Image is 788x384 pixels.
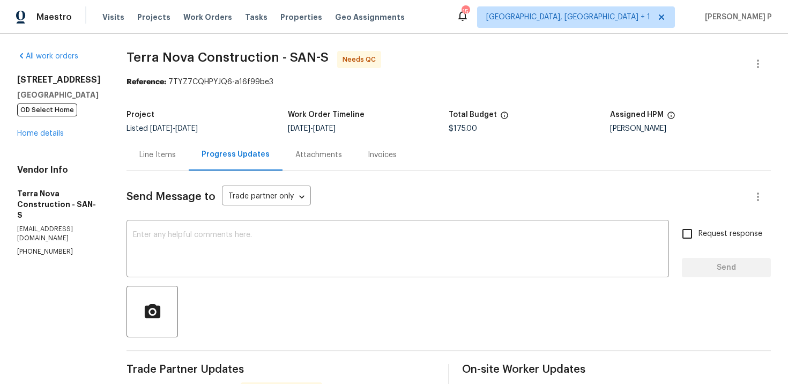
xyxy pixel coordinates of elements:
span: [PERSON_NAME] P [701,12,772,23]
span: Tasks [245,13,267,21]
h5: Assigned HPM [610,111,664,119]
span: Properties [280,12,322,23]
span: [DATE] [313,125,336,132]
h5: [GEOGRAPHIC_DATA] [17,90,101,100]
span: Send Message to [127,191,215,202]
span: [GEOGRAPHIC_DATA], [GEOGRAPHIC_DATA] + 1 [486,12,650,23]
h5: Total Budget [449,111,497,119]
span: $175.00 [449,125,477,132]
span: - [288,125,336,132]
span: The hpm assigned to this work order. [667,111,675,125]
div: Progress Updates [202,149,270,160]
span: [DATE] [175,125,198,132]
p: [EMAIL_ADDRESS][DOMAIN_NAME] [17,225,101,243]
span: Maestro [36,12,72,23]
div: Line Items [139,150,176,160]
h5: Work Order Timeline [288,111,365,119]
div: [PERSON_NAME] [610,125,771,132]
span: Needs QC [343,54,380,65]
span: [DATE] [150,125,173,132]
h4: Vendor Info [17,165,101,175]
div: Attachments [295,150,342,160]
span: - [150,125,198,132]
span: The total cost of line items that have been proposed by Opendoor. This sum includes line items th... [500,111,509,125]
span: [DATE] [288,125,310,132]
span: OD Select Home [17,104,77,116]
span: Visits [102,12,124,23]
span: On-site Worker Updates [462,364,771,375]
span: Terra Nova Construction - SAN-S [127,51,329,64]
div: Trade partner only [222,188,311,206]
h5: Terra Nova Construction - SAN-S [17,188,101,220]
span: Trade Partner Updates [127,364,435,375]
span: Projects [137,12,170,23]
div: 15 [462,6,469,17]
span: Listed [127,125,198,132]
h5: Project [127,111,154,119]
b: Reference: [127,78,166,86]
h2: [STREET_ADDRESS] [17,75,101,85]
span: Work Orders [183,12,232,23]
a: All work orders [17,53,78,60]
span: Geo Assignments [335,12,405,23]
div: Invoices [368,150,397,160]
a: Home details [17,130,64,137]
div: 7TYZ7CQHPYJQ6-a16f99be3 [127,77,771,87]
p: [PHONE_NUMBER] [17,247,101,256]
span: Request response [698,228,762,240]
